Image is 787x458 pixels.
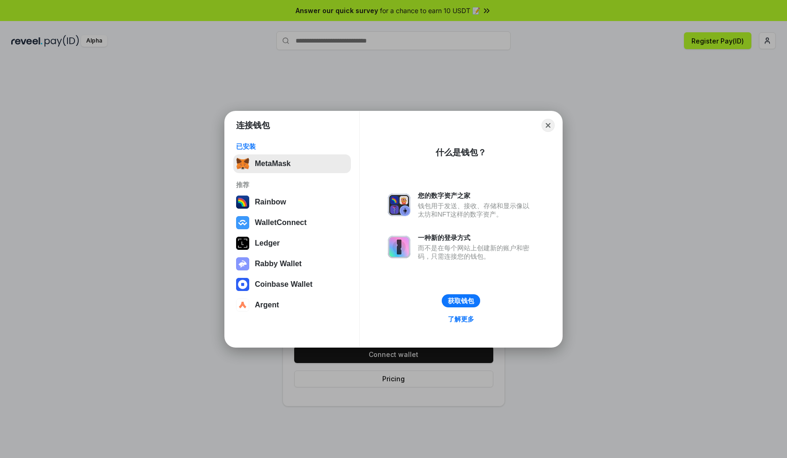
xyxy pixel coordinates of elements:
[233,234,351,253] button: Ledger
[255,239,280,247] div: Ledger
[255,198,286,206] div: Rainbow
[236,157,249,170] img: svg+xml,%3Csvg%20fill%3D%22none%22%20height%3D%2233%22%20viewBox%3D%220%200%2035%2033%22%20width%...
[236,120,270,131] h1: 连接钱包
[418,233,534,242] div: 一种新的登录方式
[255,301,279,309] div: Argent
[442,313,480,325] a: 了解更多
[236,278,249,291] img: svg+xml,%3Csvg%20width%3D%2228%22%20height%3D%2228%22%20viewBox%3D%220%200%2028%2028%22%20fill%3D...
[388,194,410,216] img: svg+xml,%3Csvg%20xmlns%3D%22http%3A%2F%2Fwww.w3.org%2F2000%2Fsvg%22%20fill%3D%22none%22%20viewBox...
[542,119,555,132] button: Close
[448,297,474,305] div: 获取钱包
[442,294,480,307] button: 获取钱包
[255,160,290,168] div: MetaMask
[233,296,351,314] button: Argent
[448,315,474,323] div: 了解更多
[255,218,307,227] div: WalletConnect
[418,244,534,261] div: 而不是在每个网站上创建新的账户和密码，只需连接您的钱包。
[236,142,348,151] div: 已安装
[255,260,302,268] div: Rabby Wallet
[236,257,249,270] img: svg+xml,%3Csvg%20xmlns%3D%22http%3A%2F%2Fwww.w3.org%2F2000%2Fsvg%22%20fill%3D%22none%22%20viewBox...
[233,154,351,173] button: MetaMask
[233,193,351,211] button: Rainbow
[236,216,249,229] img: svg+xml,%3Csvg%20width%3D%2228%22%20height%3D%2228%22%20viewBox%3D%220%200%2028%2028%22%20fill%3D...
[388,236,410,258] img: svg+xml,%3Csvg%20xmlns%3D%22http%3A%2F%2Fwww.w3.org%2F2000%2Fsvg%22%20fill%3D%22none%22%20viewBox...
[436,147,486,158] div: 什么是钱包？
[233,275,351,294] button: Coinbase Wallet
[236,196,249,209] img: svg+xml,%3Csvg%20width%3D%22120%22%20height%3D%22120%22%20viewBox%3D%220%200%20120%20120%22%20fil...
[418,202,534,218] div: 钱包用于发送、接收、存储和显示像以太坊和NFT这样的数字资产。
[236,181,348,189] div: 推荐
[418,191,534,200] div: 您的数字资产之家
[233,254,351,273] button: Rabby Wallet
[233,213,351,232] button: WalletConnect
[255,280,312,289] div: Coinbase Wallet
[236,298,249,312] img: svg+xml,%3Csvg%20width%3D%2228%22%20height%3D%2228%22%20viewBox%3D%220%200%2028%2028%22%20fill%3D...
[236,237,249,250] img: svg+xml,%3Csvg%20xmlns%3D%22http%3A%2F%2Fwww.w3.org%2F2000%2Fsvg%22%20width%3D%2228%22%20height%3...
